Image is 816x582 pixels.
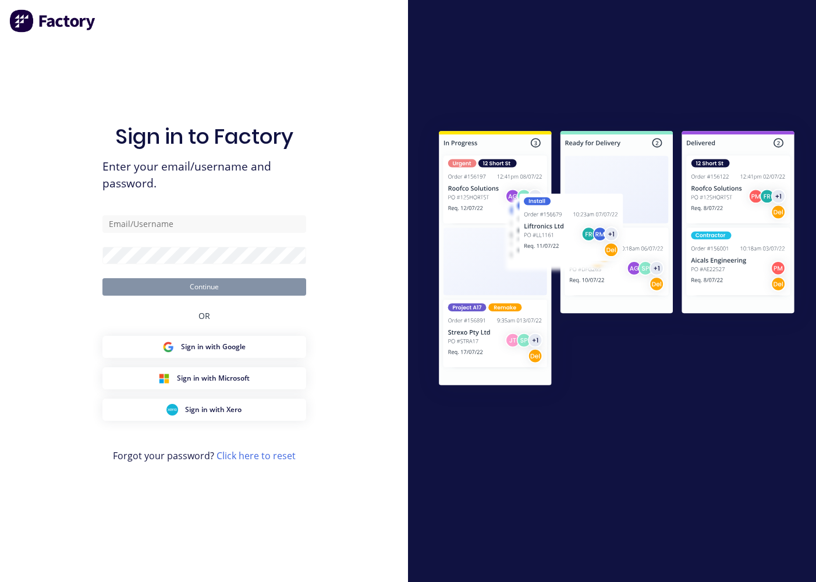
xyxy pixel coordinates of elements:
button: Continue [102,278,306,296]
img: Xero Sign in [166,404,178,416]
button: Xero Sign inSign in with Xero [102,399,306,421]
button: Microsoft Sign inSign in with Microsoft [102,367,306,389]
img: Google Sign in [162,341,174,353]
img: Microsoft Sign in [158,372,170,384]
span: Enter your email/username and password. [102,158,306,192]
span: Sign in with Microsoft [177,373,250,384]
button: Google Sign inSign in with Google [102,336,306,358]
span: Sign in with Xero [185,404,242,415]
div: OR [198,296,210,336]
img: Sign in [417,111,816,409]
input: Email/Username [102,215,306,233]
span: Sign in with Google [181,342,246,352]
h1: Sign in to Factory [115,124,293,149]
a: Click here to reset [217,449,296,462]
span: Forgot your password? [113,449,296,463]
img: Factory [9,9,97,33]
